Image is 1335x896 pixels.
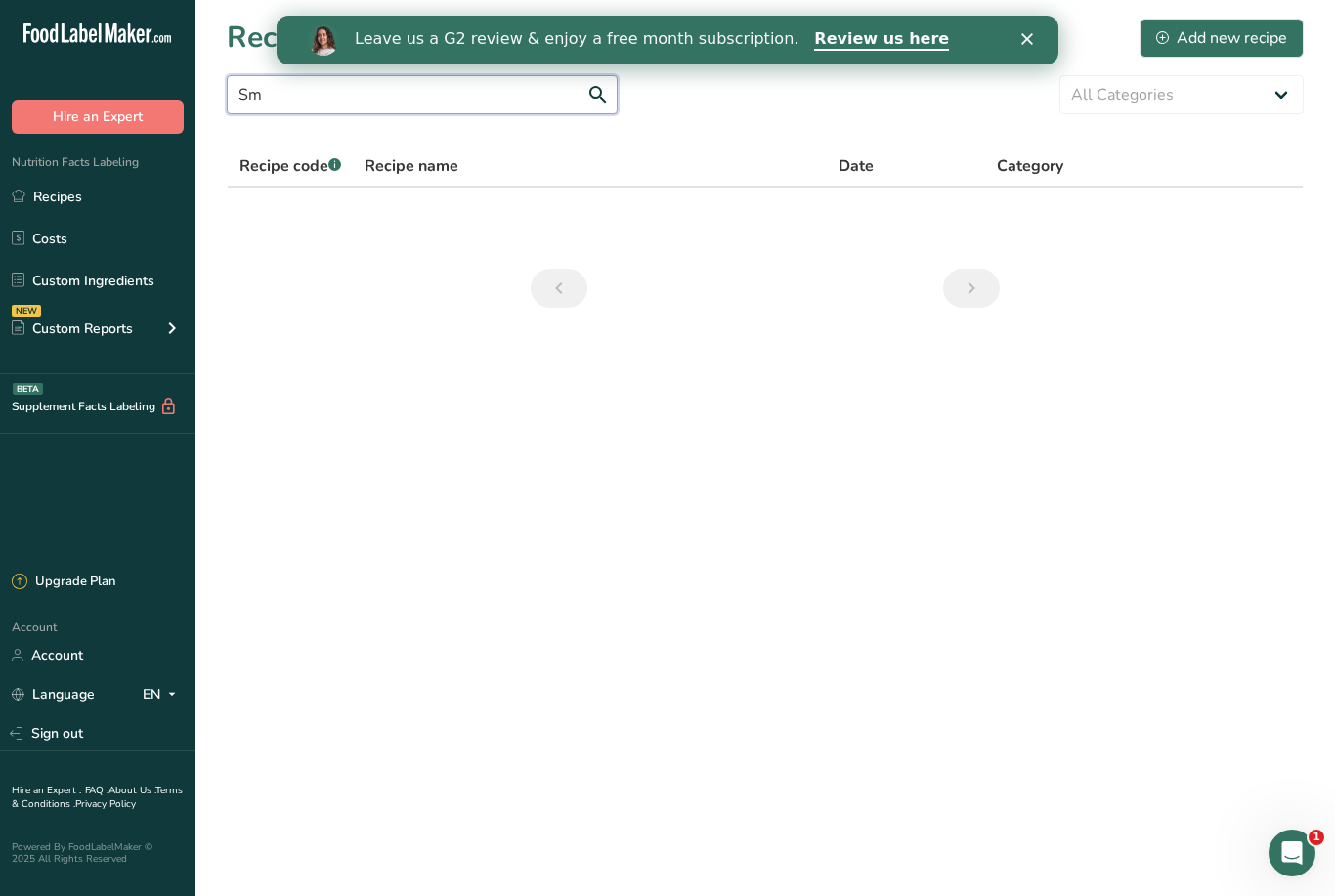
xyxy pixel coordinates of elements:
[745,18,764,29] div: Close
[1309,830,1324,845] span: 1
[108,784,155,797] a: About Us .
[277,16,1058,64] iframe: Intercom live chat banner
[1156,26,1287,50] div: Add new recipe
[12,677,95,711] a: Language
[531,269,587,308] a: Previous page
[13,383,43,395] div: BETA
[12,841,184,865] div: Powered By FoodLabelMaker © 2025 All Rights Reserved
[227,75,618,114] input: Search for recipe
[12,573,115,592] div: Upgrade Plan
[227,16,397,60] h1: Recipes (36)
[997,154,1063,178] span: Category
[143,683,184,706] div: EN
[85,784,108,797] a: FAQ .
[1269,830,1315,876] iframe: Intercom live chat
[12,784,183,811] a: Terms & Conditions .
[839,154,874,178] span: Date
[239,155,341,177] span: Recipe code
[75,797,136,811] a: Privacy Policy
[365,154,458,178] span: Recipe name
[12,100,184,134] button: Hire an Expert
[943,269,1000,308] a: Next page
[12,784,81,797] a: Hire an Expert .
[12,319,133,339] div: Custom Reports
[12,305,41,317] div: NEW
[1140,19,1304,58] button: Add new recipe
